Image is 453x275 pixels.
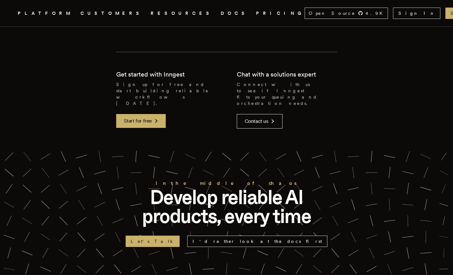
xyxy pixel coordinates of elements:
a: PRICING [256,9,305,17]
h2: Chat with a solutions expert [237,70,316,79]
h2: Get started with Inngest [116,70,185,79]
p: Sign up for free and start building reliable workflows [DATE]. [116,81,217,106]
a: Start for free [116,114,166,128]
a: Sign In [393,8,440,19]
span: Open Source [309,10,355,16]
button: RESOURCES [151,9,213,17]
a: I'd rather look at the docs first [187,236,327,247]
a: Contact us [237,114,283,129]
h2: In the middle of chaos [126,179,328,188]
a: Let's Talk [126,236,180,247]
span: 4.9 K [366,10,386,16]
a: DOCS [221,9,248,17]
p: Connect with us to see if Inngest fits your queuing and orchestration needs. [237,81,337,106]
p: Develop reliable AI products, every time [126,188,328,226]
a: CUSTOMERS [80,9,143,17]
button: PLATFORM [18,9,73,17]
